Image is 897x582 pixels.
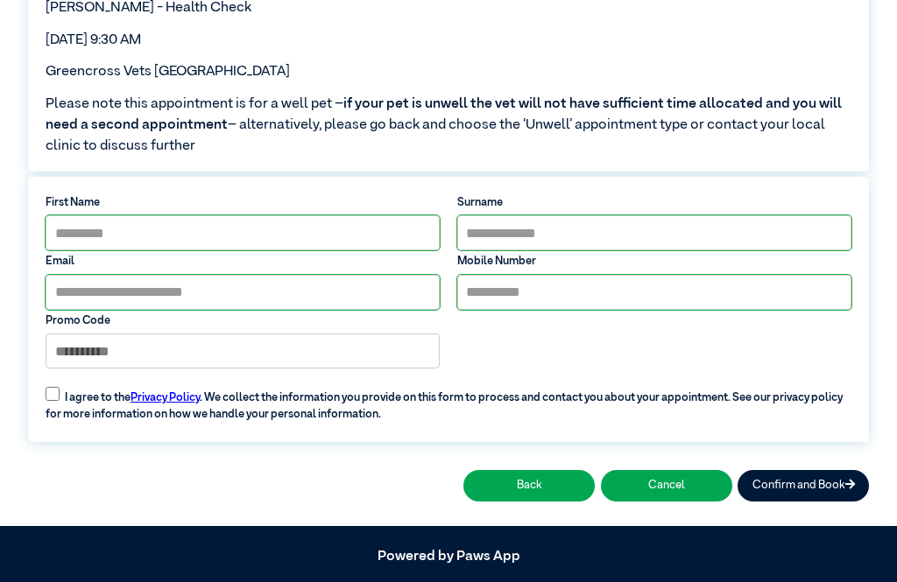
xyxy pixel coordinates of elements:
span: [PERSON_NAME] - Health Check [46,1,251,15]
button: Cancel [601,470,732,501]
label: First Name [46,194,440,211]
span: Greencross Vets [GEOGRAPHIC_DATA] [46,65,290,79]
label: I agree to the . We collect the information you provide on this form to process and contact you a... [37,375,859,423]
h5: Powered by Paws App [28,549,869,565]
a: Privacy Policy [131,392,200,403]
input: I agree to thePrivacy Policy. We collect the information you provide on this form to process and ... [46,387,60,401]
button: Confirm and Book [738,470,869,501]
label: Mobile Number [457,253,851,270]
span: Please note this appointment is for a well pet – – alternatively, please go back and choose the ‘... [46,94,851,157]
label: Email [46,253,440,270]
button: Back [463,470,595,501]
span: [DATE] 9:30 AM [46,33,141,47]
label: Surname [457,194,851,211]
label: Promo Code [46,312,440,329]
span: if your pet is unwell the vet will not have sufficient time allocated and you will need a second ... [46,97,842,132]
